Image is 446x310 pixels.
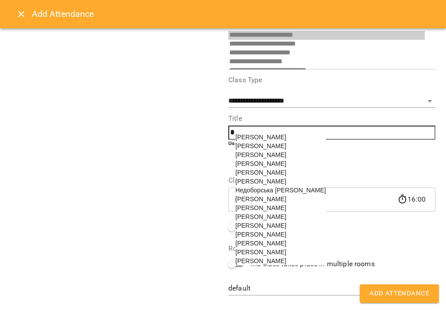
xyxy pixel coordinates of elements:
[360,284,439,303] button: Add Attendance
[235,240,286,247] span: [PERSON_NAME]
[235,142,286,149] span: [PERSON_NAME]
[235,169,286,176] span: [PERSON_NAME]
[228,115,435,122] label: Title
[235,134,286,141] span: [PERSON_NAME]
[235,195,286,203] span: [PERSON_NAME]
[235,249,286,256] span: [PERSON_NAME]
[246,157,435,165] li: Add clients with tag #
[235,222,286,229] span: [PERSON_NAME]
[235,231,286,238] span: [PERSON_NAME]
[235,160,286,167] span: [PERSON_NAME]
[235,213,286,220] span: [PERSON_NAME]
[228,177,435,184] label: Class Duration(in minutes)
[11,4,32,25] button: Close
[228,140,267,146] b: Use @ + or # to
[235,204,286,211] span: [PERSON_NAME]
[235,178,286,185] span: [PERSON_NAME]
[235,187,326,194] span: Недоборська [PERSON_NAME]
[228,282,435,296] div: default
[32,7,435,21] h6: Add Attendance
[235,151,286,158] span: [PERSON_NAME]
[246,148,435,157] li: Add a client @ or +
[228,77,435,84] label: Class Type
[369,288,429,299] span: Add Attendance
[235,257,286,264] span: [PERSON_NAME]
[228,245,435,252] label: Room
